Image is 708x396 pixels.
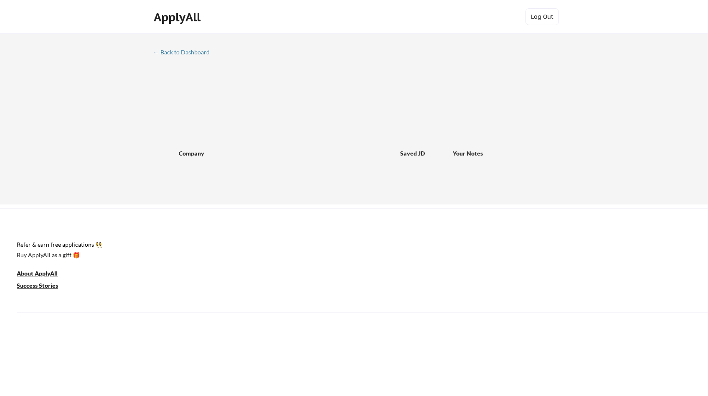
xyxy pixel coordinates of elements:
a: About ApplyAll [17,269,69,279]
a: Refer & earn free applications 👯‍♀️ [17,242,408,250]
div: Saved JD [400,146,453,161]
a: Buy ApplyAll as a gift 🎁 [17,250,100,261]
u: About ApplyAll [17,270,58,277]
a: ← Back to Dashboard [153,49,216,57]
div: ApplyAll [154,10,203,24]
div: ← Back to Dashboard [153,49,216,55]
div: Your Notes [453,149,548,158]
div: These are all the jobs you've been applied to so far. [155,107,210,116]
div: Buy ApplyAll as a gift 🎁 [17,252,100,258]
div: These are job applications we think you'd be a good fit for, but couldn't apply you to automatica... [216,107,277,116]
button: Log Out [525,8,559,25]
div: Company [179,149,221,158]
a: Success Stories [17,281,69,291]
u: Success Stories [17,282,58,289]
